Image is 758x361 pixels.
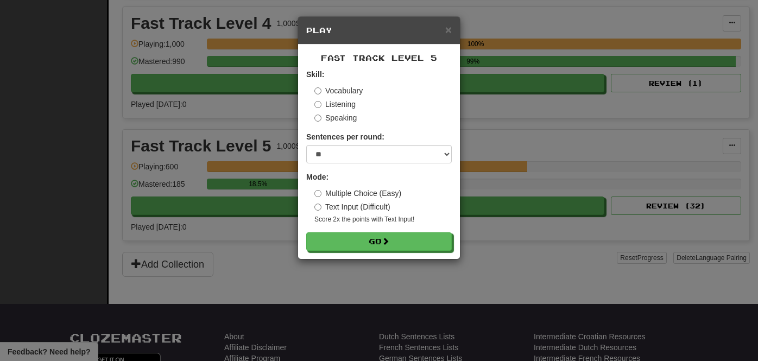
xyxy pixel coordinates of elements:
[314,190,321,197] input: Multiple Choice (Easy)
[306,70,324,79] strong: Skill:
[314,204,321,211] input: Text Input (Difficult)
[306,173,329,181] strong: Mode:
[445,24,452,35] button: Close
[321,53,437,62] span: Fast Track Level 5
[314,201,390,212] label: Text Input (Difficult)
[445,23,452,36] span: ×
[314,85,363,96] label: Vocabulary
[314,99,356,110] label: Listening
[306,232,452,251] button: Go
[314,188,401,199] label: Multiple Choice (Easy)
[314,115,321,122] input: Speaking
[314,101,321,108] input: Listening
[306,131,384,142] label: Sentences per round:
[306,25,452,36] h5: Play
[314,87,321,94] input: Vocabulary
[314,112,357,123] label: Speaking
[314,215,452,224] small: Score 2x the points with Text Input !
